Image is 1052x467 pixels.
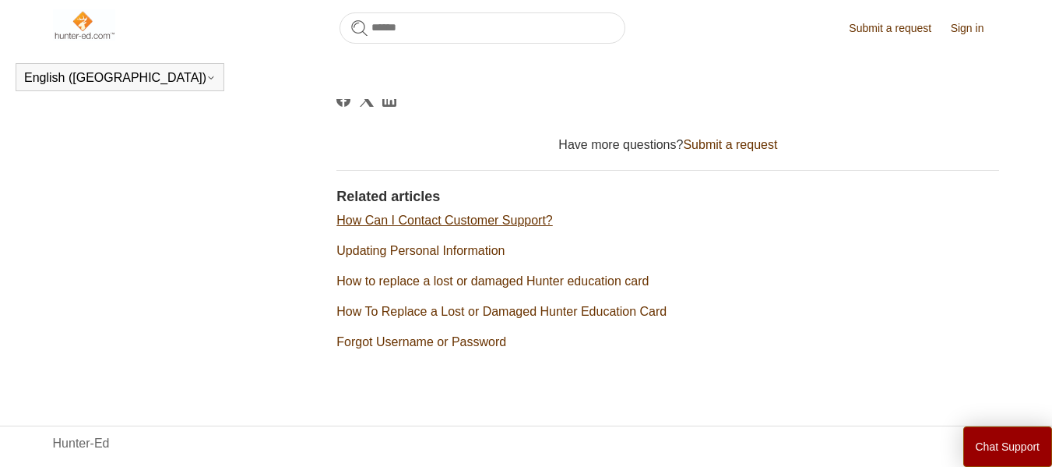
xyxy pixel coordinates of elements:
svg: Share this page on LinkedIn [382,93,396,107]
a: Facebook [336,93,350,107]
svg: Share this page on X Corp [360,93,374,107]
a: Sign in [951,20,1000,37]
a: Updating Personal Information [336,244,505,257]
a: Hunter-Ed [53,434,110,453]
a: X Corp [360,93,374,107]
a: How Can I Contact Customer Support? [336,214,552,227]
a: Forgot Username or Password [336,335,506,348]
a: Submit a request [683,138,777,151]
button: English ([GEOGRAPHIC_DATA]) [24,71,216,85]
a: How To Replace a Lost or Damaged Hunter Education Card [336,305,667,318]
h2: Related articles [336,186,999,207]
input: Search [340,12,625,44]
div: Have more questions? [336,136,999,154]
a: How to replace a lost or damaged Hunter education card [336,274,649,288]
img: Hunter-Ed Help Center home page [53,9,116,41]
a: LinkedIn [382,93,396,107]
svg: Share this page on Facebook [336,93,350,107]
a: Submit a request [849,20,947,37]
